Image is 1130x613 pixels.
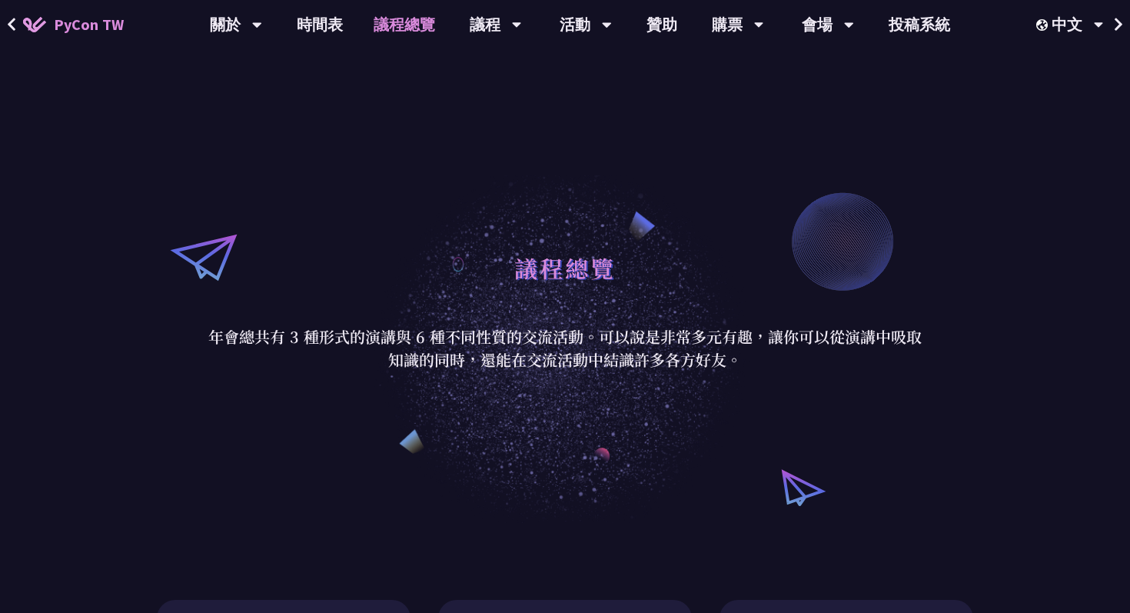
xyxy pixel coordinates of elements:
p: 年會總共有 3 種形式的演講與 6 種不同性質的交流活動。可以說是非常多元有趣，讓你可以從演講中吸取知識的同時，還能在交流活動中結識許多各方好友。 [208,325,922,371]
a: PyCon TW [8,5,139,44]
h1: 議程總覽 [514,245,616,291]
img: Locale Icon [1036,19,1052,31]
span: PyCon TW [54,13,124,36]
img: Home icon of PyCon TW 2025 [23,17,46,32]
